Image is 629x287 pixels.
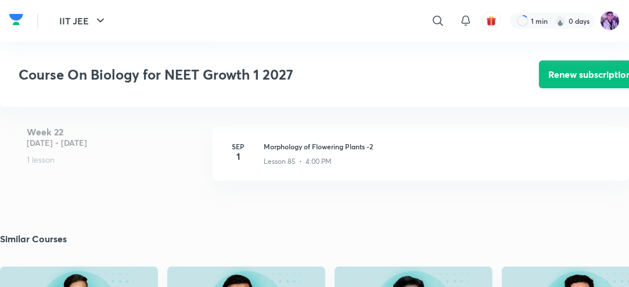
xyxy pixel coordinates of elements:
a: Sep1Morphology of Flowering Plants -2Lesson 85 • 4:00 PM [213,127,629,195]
button: IIT JEE [52,9,114,33]
img: preeti Tripathi [600,11,620,31]
p: Lesson 85 • 4:00 PM [264,156,332,167]
h5: [DATE] - [DATE] [27,137,204,149]
img: Company Logo [9,11,23,28]
img: streak [555,15,566,27]
h3: Course On Biology for NEET Growth 1 2027 [19,66,473,83]
h6: Sep [227,141,250,152]
h3: Morphology of Flowering Plants -2 [264,141,615,152]
h4: Week 22 [27,127,204,137]
button: avatar [482,12,501,30]
img: avatar [486,16,497,26]
p: 1 lesson [27,153,204,166]
h4: 1 [227,152,250,161]
a: Company Logo [9,11,23,31]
